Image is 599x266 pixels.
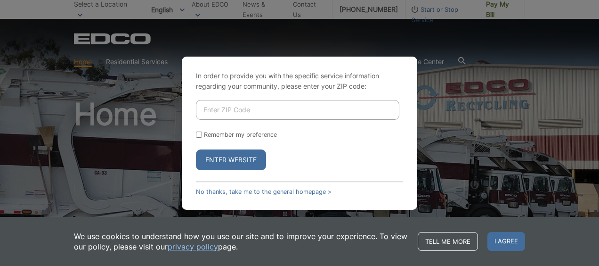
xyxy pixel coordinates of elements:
[204,131,277,138] label: Remember my preference
[196,71,403,91] p: In order to provide you with the specific service information regarding your community, please en...
[487,232,525,251] span: I agree
[418,232,478,251] a: Tell me more
[196,150,266,170] button: Enter Website
[196,100,399,120] input: Enter ZIP Code
[74,231,408,252] p: We use cookies to understand how you use our site and to improve your experience. To view our pol...
[196,188,332,195] a: No thanks, take me to the general homepage >
[168,241,218,252] a: privacy policy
